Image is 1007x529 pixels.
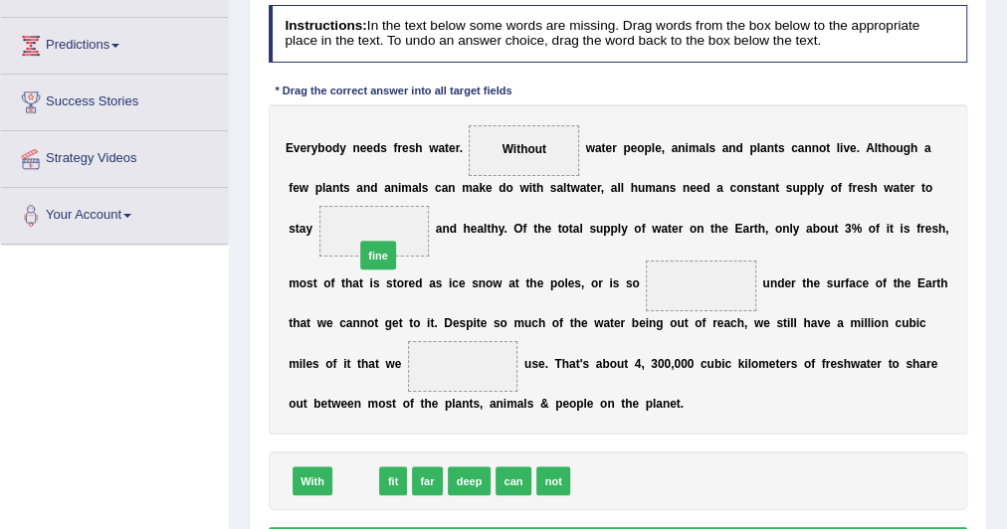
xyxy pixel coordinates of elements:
b: o [486,276,493,290]
b: , [765,222,768,236]
b: r [612,141,617,155]
b: % [851,222,862,236]
b: i [685,141,688,155]
b: a [352,276,359,290]
b: r [397,141,402,155]
b: l [579,222,582,236]
b: y [305,222,312,236]
b: t [710,222,714,236]
b: s [669,181,676,195]
b: s [864,181,871,195]
b: a [412,181,419,195]
b: a [556,181,563,195]
b: h [537,222,544,236]
b: . [460,141,463,155]
b: i [900,222,903,236]
b: l [418,181,421,195]
span: Drop target [469,125,579,176]
b: b [812,222,819,236]
b: a [699,141,705,155]
b: h [491,222,498,236]
b: e [655,141,662,155]
b: e [904,181,910,195]
b: t [296,222,300,236]
b: h [345,276,352,290]
b: l [617,181,620,195]
b: n [363,181,370,195]
b: n [766,141,773,155]
b: e [471,222,478,236]
b: e [862,276,869,290]
b: f [916,222,920,236]
b: m [401,181,412,195]
b: e [631,141,638,155]
b: t [601,141,605,155]
b: l [875,141,878,155]
b: w [493,276,502,290]
b: e [366,141,373,155]
b: s [613,276,620,290]
b: n [804,141,811,155]
b: r [749,222,754,236]
b: a [611,181,618,195]
b: r [598,276,603,290]
b: a [849,276,856,290]
b: t [566,181,570,195]
b: e [925,222,932,236]
b: w [586,141,595,155]
b: w [519,181,528,195]
b: y [817,181,824,195]
b: s [827,276,834,290]
b: u [596,222,603,236]
b: e [813,276,820,290]
b: p [603,222,610,236]
b: e [293,181,300,195]
b: t [569,222,573,236]
b: r [910,181,915,195]
b: l [837,141,840,155]
a: Success Stories [1,75,228,124]
b: t [921,181,925,195]
b: m [645,181,656,195]
b: n [770,276,777,290]
b: o [634,222,641,236]
b: w [884,181,893,195]
b: t [774,141,778,155]
b: o [632,276,639,290]
b: e [857,181,864,195]
b: E [734,222,742,236]
b: e [300,141,306,155]
b: g [904,141,910,155]
b: m [689,141,700,155]
b: a [325,181,332,195]
b: i [886,222,889,236]
b: i [369,276,372,290]
b: f [641,222,645,236]
b: t [757,181,761,195]
b: d [415,276,422,290]
b: s [373,276,380,290]
b: a [760,141,767,155]
b: e [605,141,612,155]
b: s [409,141,416,155]
b: t [515,276,519,290]
b: o [300,276,306,290]
b: n [442,222,449,236]
b: t [339,181,343,195]
b: t [890,222,894,236]
b: a [672,141,679,155]
b: a [473,181,480,195]
b: i [529,181,532,195]
b: o [820,222,827,236]
b: e [697,181,704,195]
b: o [591,276,598,290]
b: h [529,276,536,290]
b: E [286,141,294,155]
b: t [834,222,838,236]
b: e [672,222,679,236]
b: l [322,181,325,195]
b: a [761,181,768,195]
b: n [811,141,818,155]
b: e [690,181,697,195]
b: n [479,276,486,290]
